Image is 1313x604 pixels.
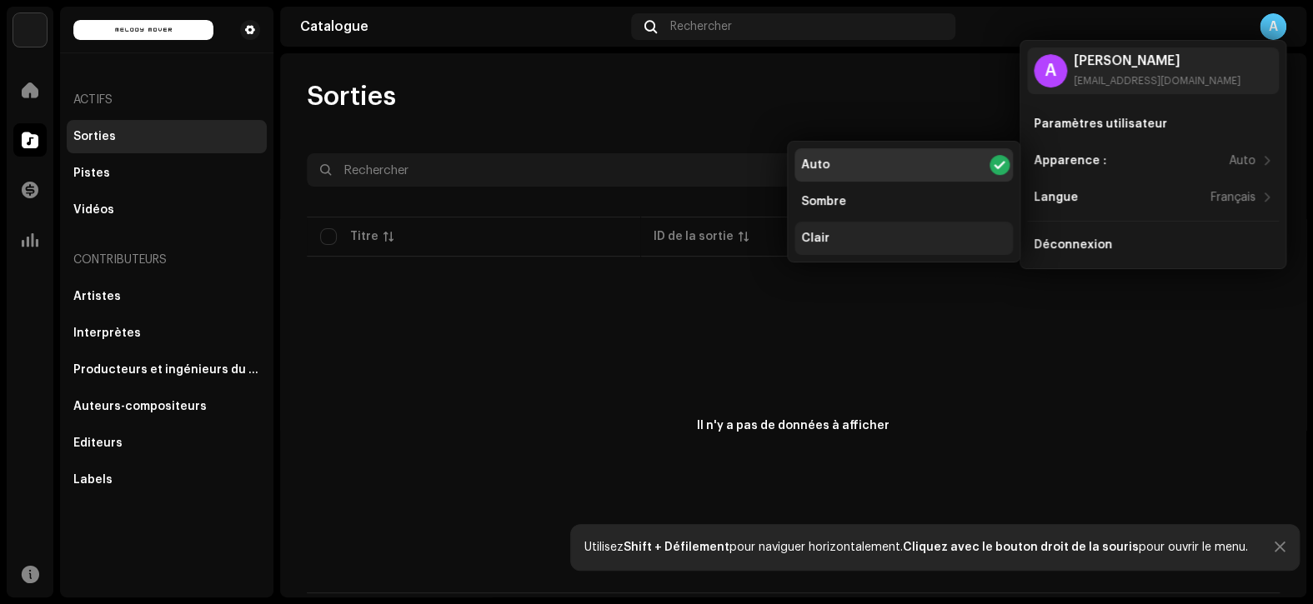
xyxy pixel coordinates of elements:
div: Clair [801,232,829,245]
div: Apparence : [1034,154,1106,167]
div: A [1260,13,1286,40]
div: Pistes [73,167,110,180]
re-m-nav-item: Apparence : [1027,144,1279,177]
div: [PERSON_NAME] [1074,54,1240,67]
div: Sombre [801,195,846,208]
div: Il n'y a pas de données à afficher [697,417,890,435]
div: Vidéos [73,203,114,217]
re-m-nav-item: Sorties [67,120,267,153]
div: Catalogue [300,20,624,33]
div: Sorties [73,130,116,143]
div: Auto [1229,154,1255,167]
re-a-nav-header: Contributeurs [67,240,267,280]
div: Déconnexion [1034,238,1112,252]
div: Langue [1034,191,1078,204]
div: Producteurs et ingénieurs du son [73,363,260,377]
re-m-nav-item: Paramètres utilisateur [1027,107,1279,141]
div: Français [1210,191,1255,204]
re-m-nav-item: Labels [67,463,267,497]
div: Utilisez pour naviguer horizontalement. pour ouvrir le menu. [584,541,1248,554]
re-m-nav-item: Artistes [67,280,267,313]
img: 34f81ff7-2202-4073-8c5d-62963ce809f3 [13,13,47,47]
re-m-nav-item: Langue [1027,181,1279,214]
re-m-nav-item: Interprètes [67,317,267,350]
re-m-nav-item: Éditeurs [67,427,267,460]
strong: Cliquez avec le bouton droit de la souris [903,542,1139,553]
div: Auteurs-compositeurs [73,400,207,413]
div: Artistes [73,290,121,303]
input: Rechercher [307,153,1106,187]
img: 8be85e2d-7c61-4563-b0ae-d161cbfbfdf4 [73,20,213,40]
span: Rechercher [670,20,732,33]
re-a-nav-header: Actifs [67,80,267,120]
re-m-nav-item: Auteurs-compositeurs [67,390,267,423]
div: [EMAIL_ADDRESS][DOMAIN_NAME] [1074,74,1240,87]
div: A [1034,54,1067,87]
div: Interprètes [73,327,141,340]
div: Paramètres utilisateur [1034,117,1167,131]
span: Sorties [307,80,396,113]
div: Labels [73,473,113,487]
re-m-nav-item: Producteurs et ingénieurs du son [67,353,267,387]
div: Auto [801,158,829,172]
re-m-nav-item: Pistes [67,157,267,190]
re-m-nav-item: Déconnexion [1027,228,1279,262]
div: Éditeurs [73,437,123,450]
strong: Shift + Défilement [624,542,729,553]
re-m-nav-item: Vidéos [67,193,267,227]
